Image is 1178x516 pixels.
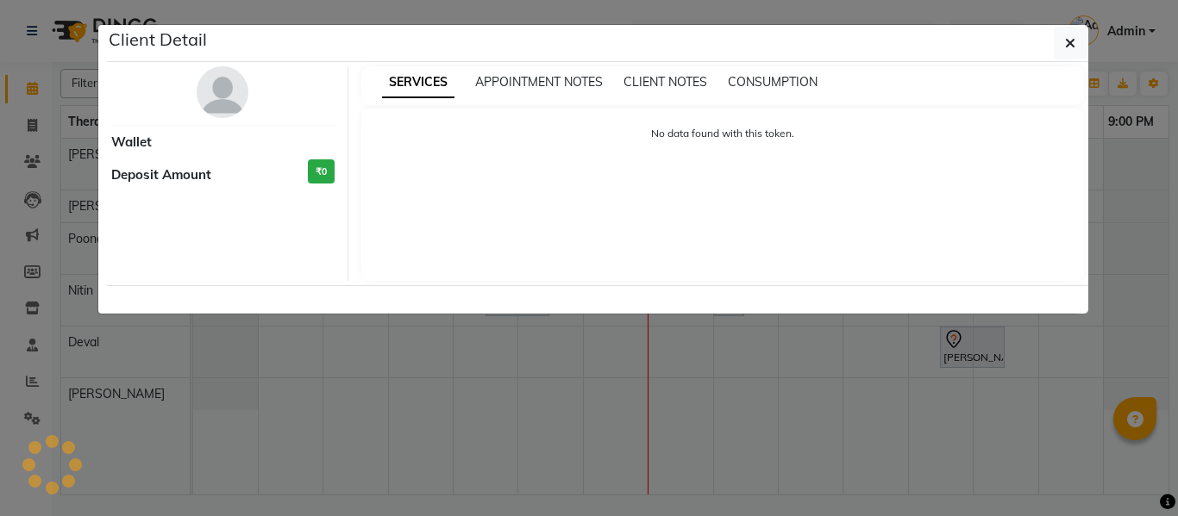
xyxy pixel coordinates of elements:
[623,74,707,90] span: CLIENT NOTES
[111,165,211,185] span: Deposit Amount
[109,27,207,53] h5: Client Detail
[475,74,603,90] span: APPOINTMENT NOTES
[111,133,152,152] span: Wallet
[728,74,818,90] span: CONSUMPTION
[379,126,1068,141] p: No data found with this token.
[308,159,335,184] h3: ₹0
[197,66,248,118] img: avatar
[382,67,454,98] span: SERVICES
